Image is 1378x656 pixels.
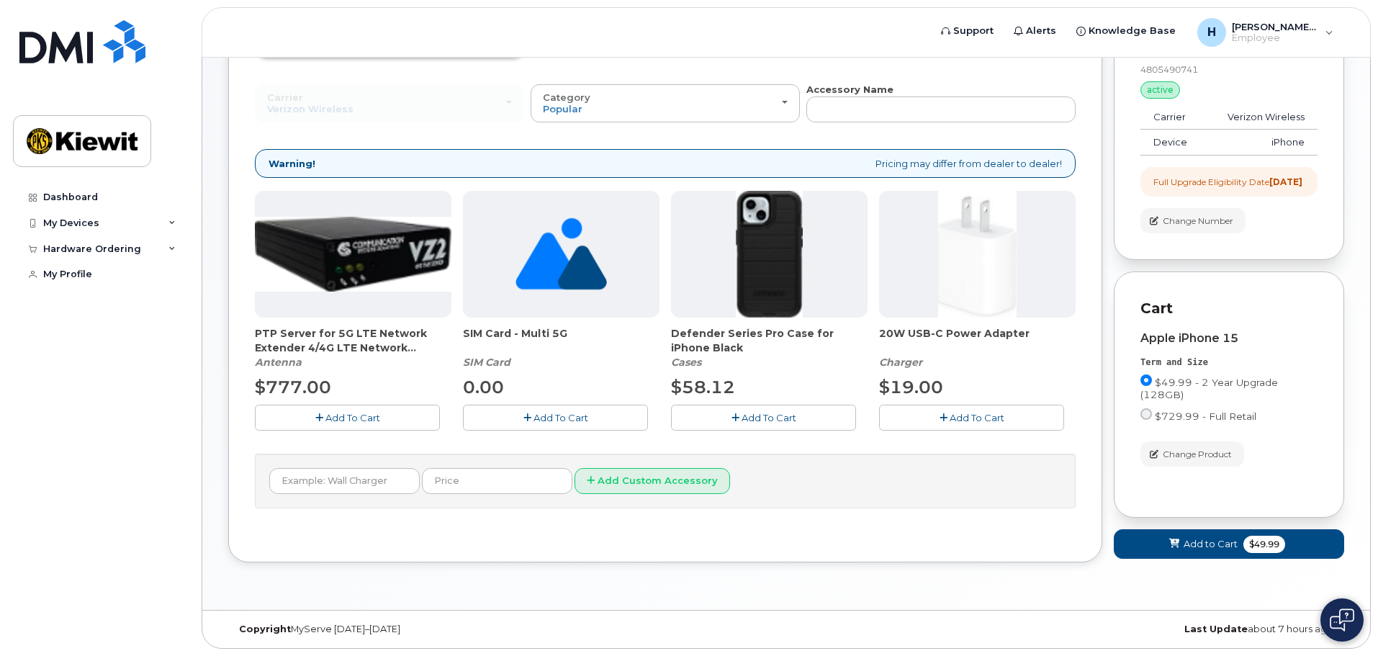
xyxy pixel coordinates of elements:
input: Example: Wall Charger [269,468,420,494]
a: Alerts [1004,17,1066,45]
div: about 7 hours ago [972,624,1344,635]
div: Pricing may differ from dealer to dealer! [255,149,1076,179]
input: $729.99 - Full Retail [1140,408,1152,420]
img: Open chat [1330,608,1354,632]
div: Apple iPhone 15 [1140,332,1318,345]
em: Charger [879,356,922,369]
div: active [1140,81,1180,99]
span: 20W USB-C Power Adapter [879,326,1076,355]
span: Defender Series Pro Case for iPhone Black [671,326,868,355]
input: Price [422,468,572,494]
span: $19.00 [879,377,943,397]
span: Category [543,91,590,103]
strong: Last Update [1184,624,1248,634]
div: Full Upgrade Eligibility Date [1153,176,1302,188]
em: Antenna [255,356,302,369]
div: Defender Series Pro Case for iPhone Black [671,326,868,369]
button: Add Custom Accessory [575,468,730,495]
a: Support [931,17,1004,45]
em: Cases [671,356,701,369]
span: $729.99 - Full Retail [1155,410,1256,422]
span: $49.99 - 2 Year Upgrade (128GB) [1140,377,1278,400]
strong: [DATE] [1269,176,1302,187]
div: Term and Size [1140,356,1318,369]
span: $49.99 [1243,536,1285,553]
button: Add To Cart [879,405,1064,430]
em: SIM Card [463,356,510,369]
span: Add To Cart [950,412,1004,423]
button: Category Popular [531,84,800,122]
span: Knowledge Base [1089,24,1176,38]
button: Add to Cart $49.99 [1114,529,1344,559]
span: $58.12 [671,377,735,397]
span: Popular [543,103,582,114]
img: no_image_found-2caef05468ed5679b831cfe6fc140e25e0c280774317ffc20a367ab7fd17291e.png [515,191,607,318]
img: apple20w.jpg [938,191,1017,318]
span: Add To Cart [742,412,796,423]
a: Knowledge Base [1066,17,1186,45]
div: MyServe [DATE]–[DATE] [228,624,600,635]
button: Add To Cart [463,405,648,430]
span: 0.00 [463,377,504,397]
div: SIM Card - Multi 5G [463,326,659,369]
img: Casa_Sysem.png [255,217,451,292]
button: Change Product [1140,441,1244,467]
div: Holly.Weyand [1187,18,1343,47]
td: Carrier [1140,104,1205,130]
div: PTP Server for 5G LTE Network Extender 4/4G LTE Network Extender 3 [255,326,451,369]
button: Add To Cart [255,405,440,430]
td: iPhone [1205,130,1318,156]
span: H [1207,24,1216,41]
strong: Copyright [239,624,291,634]
span: Support [953,24,994,38]
strong: Warning! [269,157,315,171]
div: 4805490741 [1140,63,1318,76]
span: Alerts [1026,24,1056,38]
span: PTP Server for 5G LTE Network Extender 4/4G LTE Network Extender 3 [255,326,451,355]
span: Change Product [1163,448,1232,461]
td: Verizon Wireless [1205,104,1318,130]
img: defenderiphone14.png [736,191,803,318]
span: Add To Cart [325,412,380,423]
p: Cart [1140,298,1318,319]
td: Device [1140,130,1205,156]
button: Change Number [1140,208,1246,233]
span: $777.00 [255,377,331,397]
input: $49.99 - 2 Year Upgrade (128GB) [1140,374,1152,386]
div: 20W USB-C Power Adapter [879,326,1076,369]
span: Change Number [1163,215,1233,228]
span: Add To Cart [533,412,588,423]
span: SIM Card - Multi 5G [463,326,659,355]
span: Employee [1232,32,1318,44]
span: Add to Cart [1184,537,1238,551]
button: Add To Cart [671,405,856,430]
span: [PERSON_NAME].[PERSON_NAME] [1232,21,1318,32]
strong: Accessory Name [806,84,893,95]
